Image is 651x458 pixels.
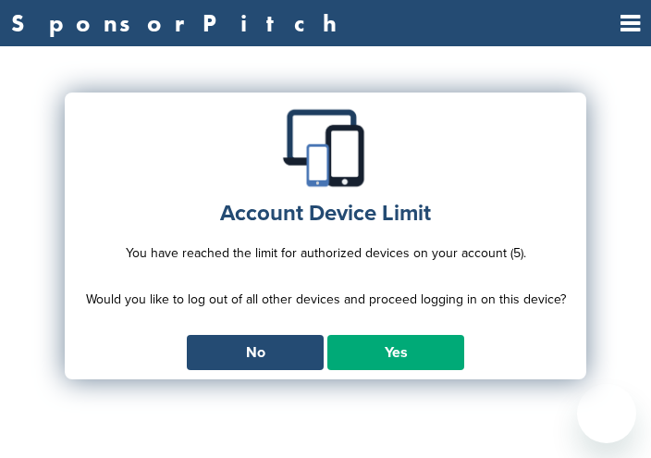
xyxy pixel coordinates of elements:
a: SponsorPitch [11,11,349,35]
img: Multiple devices [279,102,372,194]
iframe: Button to launch messaging window [577,384,636,443]
p: You have reached the limit for authorized devices on your account (5). Would you like to log out ... [74,241,576,335]
a: Yes [327,335,464,370]
h1: Account Device Limit [74,197,576,230]
a: No [187,335,324,370]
